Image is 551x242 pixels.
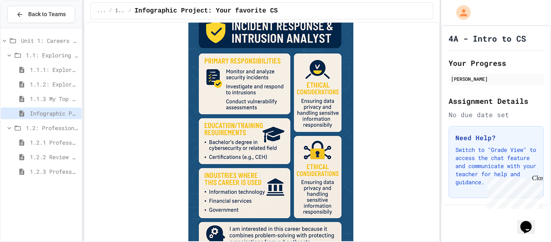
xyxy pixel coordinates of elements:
[448,3,473,22] div: My Account
[449,110,544,120] div: No due date set
[517,210,543,234] iframe: chat widget
[128,8,131,14] span: /
[30,138,78,147] span: 1.2.1 Professional Communication
[28,10,66,19] span: Back to Teams
[115,8,125,14] span: 1.1: Exploring CS Careers
[455,146,537,186] p: Switch to "Grade View" to access the chat feature and communicate with your teacher for help and ...
[109,8,112,14] span: /
[449,33,526,44] h1: 4A - Intro to CS
[30,65,78,74] span: 1.1.1: Exploring CS Careers
[7,6,75,23] button: Back to Teams
[449,95,544,107] h2: Assignment Details
[451,75,541,82] div: [PERSON_NAME]
[97,8,106,14] span: ...
[134,6,278,16] span: Infographic Project: Your favorite CS
[30,95,78,103] span: 1.1.3 My Top 3 CS Careers!
[449,57,544,69] h2: Your Progress
[21,36,78,45] span: Unit 1: Careers & Professionalism
[26,124,78,132] span: 1.2: Professional Communication
[3,3,56,51] div: Chat with us now!Close
[484,175,543,209] iframe: chat widget
[30,167,78,176] span: 1.2.3 Professional Communication Challenge
[455,133,537,143] h3: Need Help?
[30,109,78,118] span: Infographic Project: Your favorite CS
[26,51,78,59] span: 1.1: Exploring CS Careers
[30,80,78,88] span: 1.1.2: Exploring CS Careers - Review
[30,153,78,161] span: 1.2.2 Review - Professional Communication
